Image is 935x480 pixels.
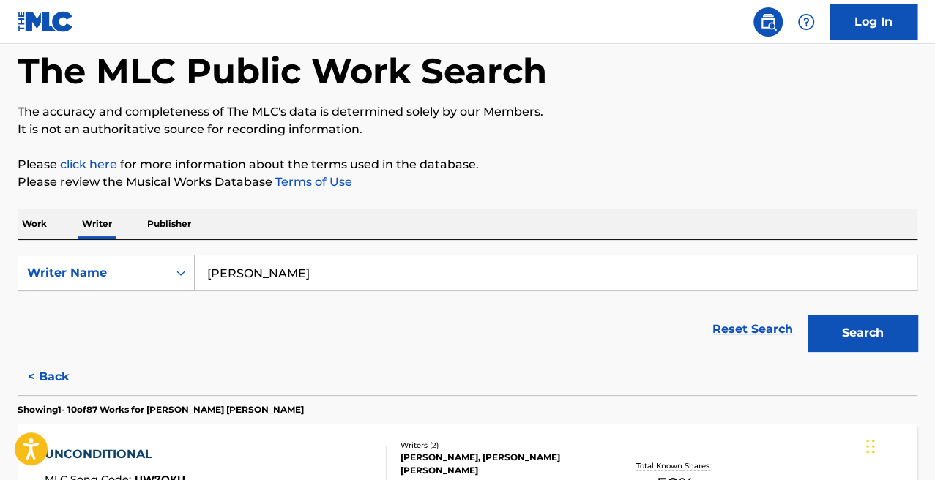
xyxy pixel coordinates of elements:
p: Please review the Musical Works Database [18,173,917,191]
p: Writer [78,209,116,239]
a: Reset Search [705,313,800,345]
p: Showing 1 - 10 of 87 Works for [PERSON_NAME] [PERSON_NAME] [18,403,304,416]
a: click here [60,157,117,171]
div: UNCONDITIONAL [45,446,185,463]
button: < Back [18,359,105,395]
form: Search Form [18,255,917,359]
p: Work [18,209,51,239]
img: search [759,13,777,31]
p: Please for more information about the terms used in the database. [18,156,917,173]
button: Search [808,315,917,351]
p: Total Known Shares: [636,460,714,471]
img: help [797,13,815,31]
img: MLC Logo [18,11,74,32]
a: Terms of Use [272,175,352,189]
p: Publisher [143,209,195,239]
h1: The MLC Public Work Search [18,49,547,93]
p: It is not an authoritative source for recording information. [18,121,917,138]
div: Writer Name [27,264,159,282]
div: Drag [866,424,875,468]
div: Help [791,7,821,37]
p: The accuracy and completeness of The MLC's data is determined solely by our Members. [18,103,917,121]
div: Writers ( 2 ) [401,440,600,451]
a: Public Search [753,7,783,37]
a: Log In [830,4,917,40]
iframe: Chat Widget [862,410,935,480]
div: [PERSON_NAME], [PERSON_NAME] [PERSON_NAME] [401,451,600,477]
